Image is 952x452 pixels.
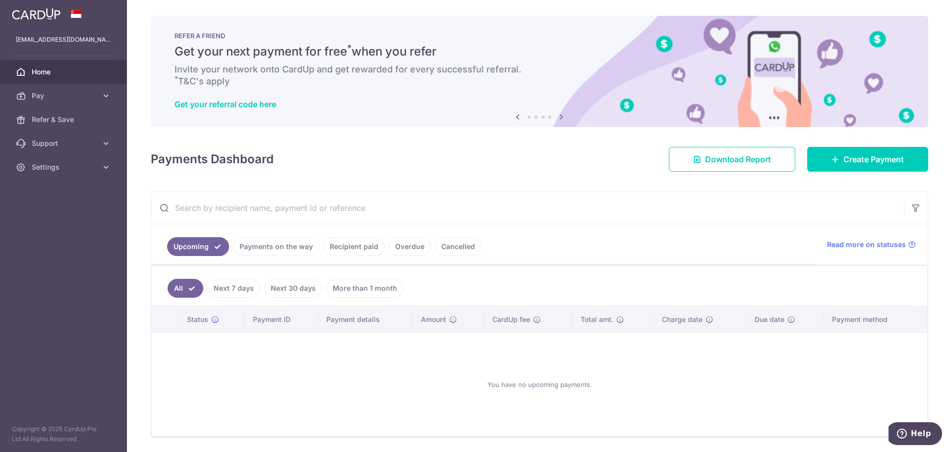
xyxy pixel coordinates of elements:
img: CardUp [12,8,60,20]
th: Payment method [824,307,927,332]
span: Charge date [662,315,703,324]
span: Status [187,315,208,324]
span: Create Payment [843,153,904,165]
span: Pay [32,91,97,101]
h5: Get your next payment for free when you refer [175,44,904,60]
a: All [168,279,203,298]
h4: Payments Dashboard [151,150,274,168]
span: Read more on statuses [827,240,906,250]
a: Next 7 days [207,279,260,298]
input: Search by recipient name, payment id or reference [151,192,904,224]
a: Overdue [389,237,431,256]
p: REFER A FRIEND [175,32,904,40]
img: RAF banner [151,16,928,127]
a: Next 30 days [264,279,322,298]
span: Amount [421,315,446,324]
span: Support [32,138,97,148]
span: Total amt. [581,315,613,324]
a: Download Report [669,147,795,172]
a: Upcoming [167,237,229,256]
span: Home [32,67,97,77]
span: Refer & Save [32,115,97,125]
a: Payments on the way [233,237,319,256]
span: CardUp fee [492,315,530,324]
a: Cancelled [435,237,481,256]
a: More than 1 month [326,279,404,298]
a: Read more on statuses [827,240,916,250]
th: Payment details [318,307,414,332]
div: You have no upcoming payments. [164,341,915,428]
th: Payment ID [245,307,318,332]
span: Due date [755,315,784,324]
a: Create Payment [807,147,928,172]
span: Settings [32,162,97,172]
h6: Invite your network onto CardUp and get rewarded for every successful referral. T&C's apply [175,64,904,87]
span: Download Report [705,153,771,165]
a: Get your referral code here [175,99,276,109]
iframe: Opens a widget where you can find more information [889,422,942,447]
a: Recipient paid [323,237,385,256]
p: [EMAIL_ADDRESS][DOMAIN_NAME] [16,35,111,45]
